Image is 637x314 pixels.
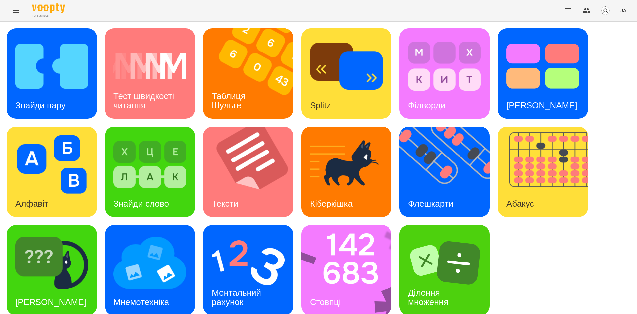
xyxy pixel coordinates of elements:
h3: Знайди пару [15,100,66,110]
img: Мнемотехніка [113,234,186,292]
h3: Мнемотехніка [113,297,169,307]
img: Splitz [310,37,383,95]
h3: Стовпці [310,297,341,307]
h3: Кіберкішка [310,199,353,209]
h3: Тест швидкості читання [113,91,176,110]
a: Таблиця ШультеТаблиця Шульте [203,28,293,119]
img: Алфавіт [15,135,88,194]
a: АбакусАбакус [498,127,588,217]
span: UA [619,7,626,14]
img: Кіберкішка [310,135,383,194]
h3: Знайди слово [113,199,169,209]
img: Voopty Logo [32,3,65,13]
img: Філворди [408,37,481,95]
img: Таблиця Шульте [203,28,302,119]
h3: [PERSON_NAME] [15,297,86,307]
img: Тест Струпа [506,37,579,95]
a: ФілвордиФілворди [399,28,490,119]
h3: Тексти [212,199,238,209]
img: avatar_s.png [601,6,610,15]
a: АлфавітАлфавіт [7,127,97,217]
h3: Ділення множення [408,288,448,307]
a: ТекстиТексти [203,127,293,217]
img: Знайди слово [113,135,186,194]
img: Абакус [498,127,596,217]
a: КіберкішкаКіберкішка [301,127,391,217]
a: Тест швидкості читанняТест швидкості читання [105,28,195,119]
img: Знайди пару [15,37,88,95]
a: ФлешкартиФлешкарти [399,127,490,217]
a: Знайди паруЗнайди пару [7,28,97,119]
img: Тексти [203,127,302,217]
img: Ділення множення [408,234,481,292]
h3: Таблиця Шульте [212,91,248,110]
h3: [PERSON_NAME] [506,100,577,110]
a: Знайди словоЗнайди слово [105,127,195,217]
button: UA [617,4,629,17]
h3: Алфавіт [15,199,48,209]
h3: Ментальний рахунок [212,288,263,307]
a: Тест Струпа[PERSON_NAME] [498,28,588,119]
img: Тест швидкості читання [113,37,186,95]
img: Флешкарти [399,127,498,217]
h3: Флешкарти [408,199,453,209]
h3: Філворди [408,100,445,110]
a: SplitzSplitz [301,28,391,119]
span: For Business [32,14,65,18]
button: Menu [8,3,24,19]
h3: Абакус [506,199,534,209]
img: Знайди Кіберкішку [15,234,88,292]
h3: Splitz [310,100,331,110]
img: Ментальний рахунок [212,234,285,292]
